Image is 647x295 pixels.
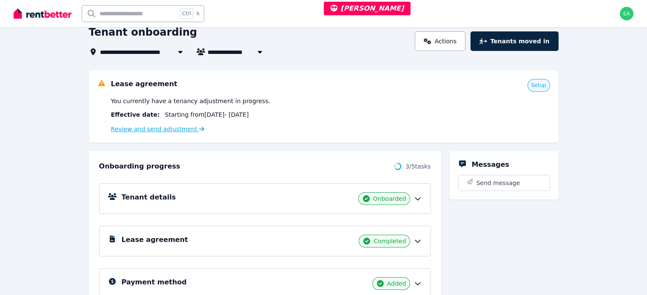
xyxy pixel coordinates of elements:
[111,97,271,105] span: You currently have a tenancy adjustment in progress.
[122,235,188,245] h5: Lease agreement
[620,7,633,20] img: earl@rentbetter.com.au
[122,192,176,202] h5: Tenant details
[459,175,550,191] button: Send message
[373,237,406,245] span: Completed
[531,82,546,89] span: Setup
[99,161,180,171] h2: Onboarding progress
[122,277,187,287] h5: Payment method
[111,79,177,89] h5: Lease agreement
[331,4,404,12] span: [PERSON_NAME]
[89,25,197,39] h1: Tenant onboarding
[111,110,160,119] span: Effective date :
[476,179,520,187] span: Send message
[197,10,200,17] span: k
[472,160,509,170] h5: Messages
[470,31,558,51] button: Tenants moved in
[111,126,205,132] a: Review and send adjustment
[165,110,248,119] span: Starting from [DATE] - [DATE]
[14,7,71,20] img: RentBetter
[415,31,465,51] a: Actions
[405,162,430,171] span: 3 / 5 tasks
[387,279,406,288] span: Added
[373,194,406,203] span: Onboarded
[180,8,193,19] span: Ctrl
